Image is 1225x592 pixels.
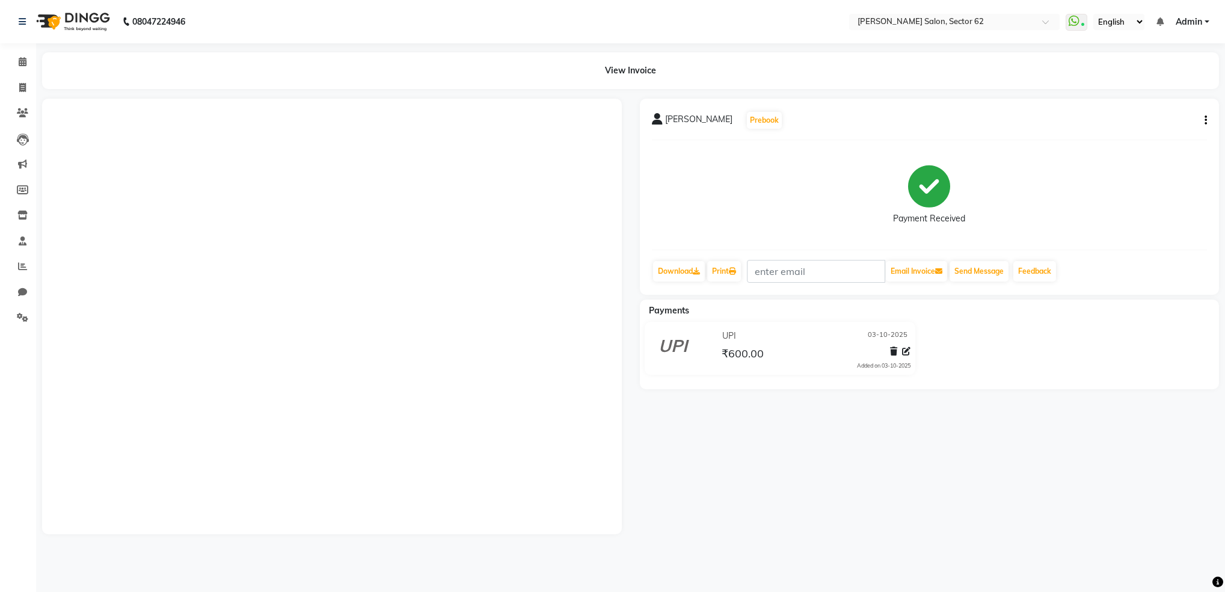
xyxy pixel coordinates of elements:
b: 08047224946 [132,5,185,39]
span: ₹600.00 [722,347,764,363]
div: View Invoice [42,52,1219,89]
span: 03-10-2025 [868,330,907,342]
span: UPI [722,330,736,342]
span: Admin [1176,16,1202,28]
button: Send Message [950,261,1009,282]
div: Added on 03-10-2025 [857,362,910,370]
a: Download [653,261,705,282]
a: Print [707,261,741,282]
button: Email Invoice [886,261,947,282]
span: [PERSON_NAME] [665,113,732,130]
div: Payment Received [893,212,965,225]
span: Payments [649,305,689,316]
button: Prebook [747,112,782,129]
img: logo [31,5,113,39]
input: enter email [747,260,885,283]
a: Feedback [1013,261,1056,282]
